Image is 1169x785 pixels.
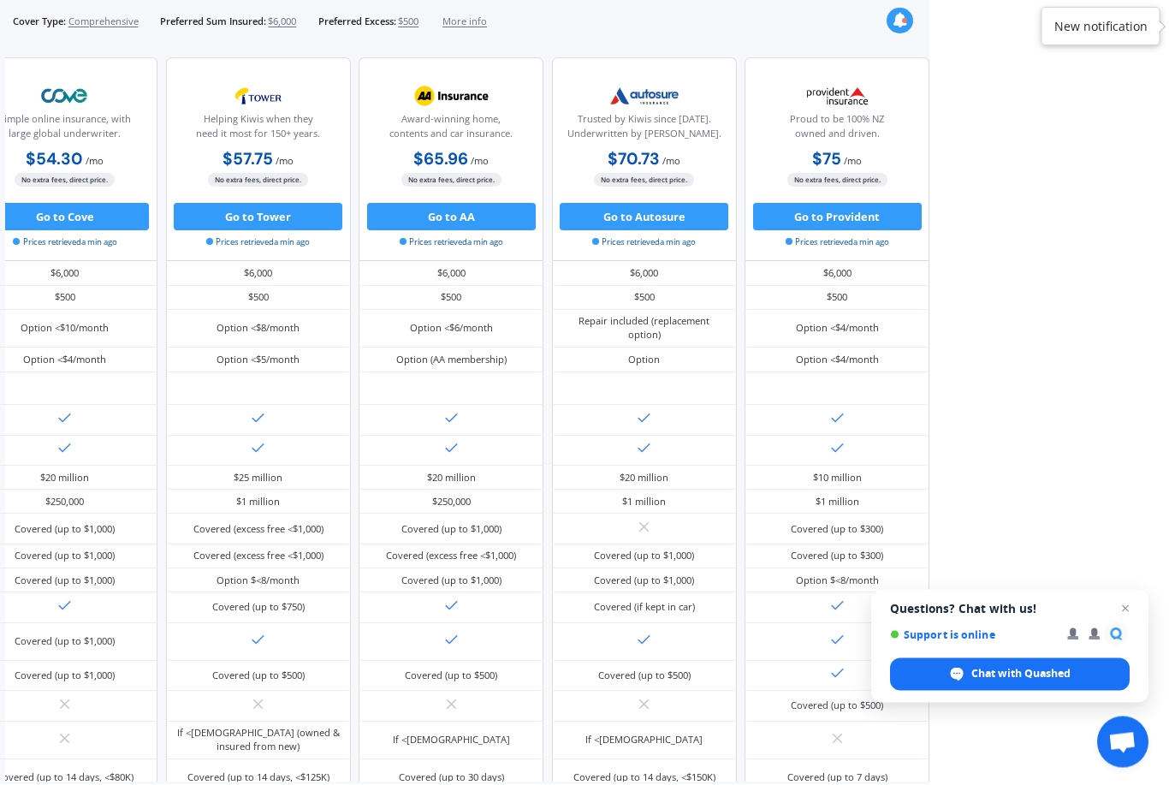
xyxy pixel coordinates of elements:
img: Tower.webp [213,80,304,114]
div: Covered (if kept in car) [594,601,695,615]
div: Option (AA membership) [396,354,507,367]
div: Covered (up to $500) [791,699,883,713]
div: Covered (up to $1,000) [15,669,115,683]
b: $75 [812,149,841,170]
div: New notification [1054,19,1148,36]
div: Covered (up to $500) [405,669,497,683]
div: Option <$6/month [410,322,493,336]
div: Repair included (replacement option) [562,315,727,342]
span: Prices retrieved a min ago [206,237,310,249]
div: If <[DEMOGRAPHIC_DATA] (owned & insured from new) [176,727,341,754]
div: Covered (up to $500) [598,669,691,683]
div: Option <$4/month [23,354,106,367]
span: Prices retrieved a min ago [786,237,889,249]
span: Close chat [1115,598,1136,619]
div: Option <$4/month [796,322,879,336]
div: Covered (up to $1,000) [15,523,115,537]
b: $65.96 [413,149,468,170]
div: $10 million [813,472,862,485]
span: / mo [662,155,680,168]
div: $6,000 [745,262,929,286]
div: $6,000 [359,262,543,286]
div: Covered (up to 14 days, <$150K) [573,771,715,785]
div: Covered (up to $1,000) [594,574,694,588]
div: Covered (up to $300) [791,523,883,537]
img: Cove.webp [20,80,110,114]
div: $500 [359,287,543,311]
div: Covered (up to $300) [791,550,883,563]
b: $54.30 [26,149,83,170]
div: Option <$10/month [21,322,109,336]
span: More info [442,15,487,29]
div: Open chat [1097,717,1148,768]
span: Preferred Sum Insured: [160,15,266,29]
div: Covered (excess free <$1,000) [193,523,323,537]
div: $25 million [234,472,282,485]
div: Trusted by Kiwis since [DATE]. Underwritten by [PERSON_NAME]. [564,113,725,147]
span: / mo [471,155,489,168]
div: Option <$5/month [217,354,300,367]
div: Option <$4/month [796,354,879,367]
div: Proud to be 100% NZ owned and driven. [757,113,917,147]
span: No extra fees, direct price. [401,174,501,187]
img: Provident.png [792,80,883,114]
b: $57.75 [223,149,273,170]
span: / mo [86,155,104,168]
div: Covered (up to 7 days) [787,771,887,785]
div: Covered (up to $1,000) [594,550,694,563]
div: Covered (excess free <$1,000) [193,550,323,563]
span: No extra fees, direct price. [208,174,308,187]
div: Covered (up to $1,000) [15,635,115,649]
div: $6,000 [552,262,737,286]
button: Go to Tower [174,204,342,231]
div: $500 [745,287,929,311]
span: Questions? Chat with us! [890,602,1130,616]
span: Comprehensive [68,15,139,29]
span: No extra fees, direct price. [15,174,115,187]
div: Covered (excess free <$1,000) [386,550,516,563]
button: Go to Autosure [560,204,728,231]
span: Preferred Excess: [318,15,396,29]
img: AA.webp [406,80,496,114]
div: Option [628,354,660,367]
span: $6,000 [268,15,296,29]
span: Cover Type: [13,15,66,29]
div: Covered (up to $750) [212,601,305,615]
span: / mo [844,155,862,168]
span: Prices retrieved a min ago [400,237,503,249]
div: Helping Kiwis when they need it most for 150+ years. [177,113,338,147]
span: Prices retrieved a min ago [13,237,116,249]
div: Covered (up to 30 days) [399,771,504,785]
div: Option $<8/month [796,574,879,588]
span: Chat with Quashed [971,666,1071,681]
div: Option <$8/month [217,322,300,336]
div: Covered (up to $1,000) [401,523,501,537]
div: $20 million [620,472,668,485]
div: $1 million [816,496,859,509]
div: $20 million [40,472,89,485]
button: Go to AA [367,204,536,231]
span: No extra fees, direct price. [787,174,887,187]
div: $1 million [236,496,280,509]
div: $500 [166,287,351,311]
div: $250,000 [432,496,471,509]
div: Chat with Quashed [890,658,1130,691]
div: If <[DEMOGRAPHIC_DATA] [393,734,510,747]
div: Covered (up to $1,000) [15,550,115,563]
img: Autosure.webp [599,80,690,114]
span: / mo [276,155,294,168]
div: $20 million [427,472,476,485]
div: Covered (up to $1,000) [401,574,501,588]
div: $1 million [622,496,666,509]
div: Option $<8/month [217,574,300,588]
div: Covered (up to 14 days, <$125K) [187,771,329,785]
span: No extra fees, direct price. [594,174,694,187]
span: $500 [398,15,418,29]
div: Covered (up to $500) [212,669,305,683]
div: Award-winning home, contents and car insurance. [371,113,531,147]
span: Support is online [890,628,1055,641]
div: If <[DEMOGRAPHIC_DATA] [585,734,703,747]
div: $500 [552,287,737,311]
b: $70.73 [608,149,660,170]
div: $250,000 [45,496,84,509]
